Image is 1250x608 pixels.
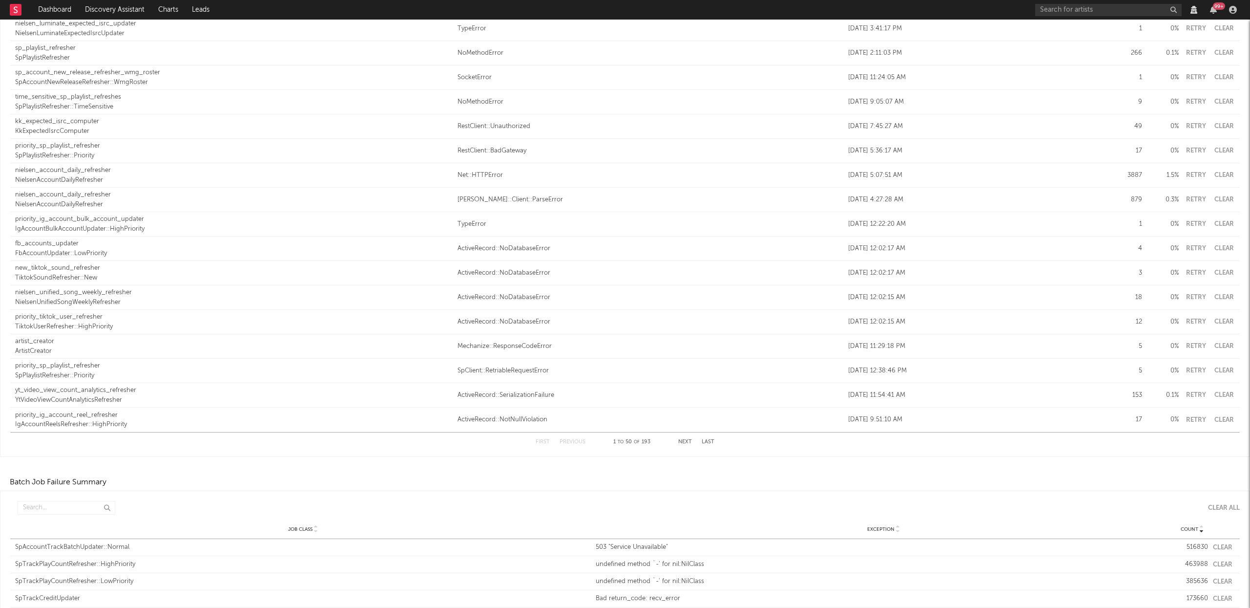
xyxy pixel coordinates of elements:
[15,361,453,380] a: priority_sp_playlist_refresherSpPlaylistRefresher::Priority
[596,577,1171,586] div: undefined method `-' for nil:NilClass
[1213,368,1235,374] button: Clear
[15,263,453,282] a: new_tiktok_sound_refresherTiktokSoundRefresher::New
[15,312,453,322] div: priority_tiktok_user_refresher
[1184,172,1208,178] button: Retry
[15,263,453,273] div: new_tiktok_sound_refresher
[1176,543,1208,552] div: 516830
[1213,25,1235,32] button: Clear
[1213,562,1232,568] button: Clear
[1213,221,1235,227] button: Clear
[458,122,843,131] div: RestClient::Unauthorized
[15,190,453,200] div: nielsen_account_daily_refresher
[458,146,843,156] a: RestClient::BadGateway
[458,219,843,229] div: TypeError
[678,439,692,445] button: Next
[560,439,585,445] button: Previous
[1213,319,1235,325] button: Clear
[15,190,453,209] a: nielsen_account_daily_refresherNielsenAccountDailyRefresher
[848,342,1105,351] div: [DATE] 11:29:18 PM
[15,577,591,586] div: SpTrackPlayCountRefresher::LowPriority
[15,19,453,29] div: nielsen_luminate_expected_isrc_updater
[1213,50,1235,56] button: Clear
[458,366,843,376] a: SpClient::RetriableRequestError
[848,195,1105,205] div: [DATE] 4:27:28 AM
[1213,544,1232,551] button: Clear
[15,92,453,102] div: time_sensitive_sp_playlist_refreshes
[1213,270,1235,276] button: Clear
[15,19,453,38] a: nielsen_luminate_expected_isrc_updaterNielsenLuminateExpectedIsrcUpdater
[1213,245,1235,252] button: Clear
[1110,342,1142,351] div: 5
[1147,24,1179,34] div: 0 %
[15,239,453,258] a: fb_accounts_updaterFbAccountUpdater::LowPriority
[1184,294,1208,301] button: Retry
[458,268,843,278] a: ActiveRecord::NoDatabaseError
[458,342,843,351] a: Mechanize::ResponseCodeError
[15,200,453,210] div: NielsenAccountDailyRefresher
[15,175,453,185] div: NielsenAccountDailyRefresher
[458,73,843,83] a: SocketError
[848,415,1105,425] div: [DATE] 9:51:10 AM
[15,141,453,160] a: priority_sp_playlist_refresherSpPlaylistRefresher::Priority
[1110,244,1142,254] div: 4
[15,312,453,331] a: priority_tiktok_user_refresherTiktokUserRefresher::HighPriority
[1181,526,1198,532] span: Count
[15,215,453,224] div: priority_ig_account_bulk_account_updater
[596,594,1171,604] div: Bad return_code: recv_error
[458,195,843,205] a: [PERSON_NAME]::Client::ParseError
[1147,219,1179,229] div: 0 %
[1110,219,1142,229] div: 1
[15,215,453,234] a: priority_ig_account_bulk_account_updaterIgAccountBulkAccountUpdater::HighPriority
[1147,317,1179,327] div: 0 %
[1147,293,1179,303] div: 0 %
[596,560,1171,569] div: undefined method `-' for nil:NilClass
[458,24,843,34] a: TypeError
[15,68,453,78] div: sp_account_new_release_refresher_wmg_roster
[15,337,453,347] div: artist_creator
[1213,294,1235,301] button: Clear
[1184,50,1208,56] button: Retry
[1147,146,1179,156] div: 0 %
[848,171,1105,180] div: [DATE] 5:07:51 AM
[15,594,591,604] div: SpTrackCreditUpdater
[458,97,843,107] a: NoMethodError
[1184,245,1208,252] button: Retry
[1147,342,1179,351] div: 0 %
[848,24,1105,34] div: [DATE] 3:41:17 PM
[15,420,453,430] div: IgAccountReelsRefresher::HighPriority
[1110,146,1142,156] div: 17
[1184,25,1208,32] button: Retry
[1147,415,1179,425] div: 0 %
[848,122,1105,131] div: [DATE] 7:45:27 AM
[1176,560,1208,569] div: 463988
[848,317,1105,327] div: [DATE] 12:02:15 AM
[848,97,1105,107] div: [DATE] 9:05:07 AM
[634,440,640,444] span: of
[15,386,453,395] div: yt_video_view_count_analytics_refresher
[1110,97,1142,107] div: 9
[1213,148,1235,154] button: Clear
[1110,268,1142,278] div: 3
[848,219,1105,229] div: [DATE] 12:22:20 AM
[1184,319,1208,325] button: Retry
[458,244,843,254] a: ActiveRecord::NoDatabaseError
[15,371,453,381] div: SpPlaylistRefresher::Priority
[848,391,1105,400] div: [DATE] 11:54:41 AM
[458,415,843,425] a: ActiveRecord::NotNullViolation
[848,293,1105,303] div: [DATE] 12:02:15 AM
[1213,2,1225,10] div: 99 +
[15,166,453,185] a: nielsen_account_daily_refresherNielsenAccountDailyRefresher
[848,48,1105,58] div: [DATE] 2:11:03 PM
[1110,293,1142,303] div: 18
[458,48,843,58] div: NoMethodError
[15,102,453,112] div: SpPlaylistRefresher::TimeSensitive
[848,146,1105,156] div: [DATE] 5:36:17 AM
[15,224,453,234] div: IgAccountBulkAccountUpdater::HighPriority
[458,171,843,180] a: Net::HTTPError
[15,151,453,161] div: SpPlaylistRefresher::Priority
[1184,148,1208,154] button: Retry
